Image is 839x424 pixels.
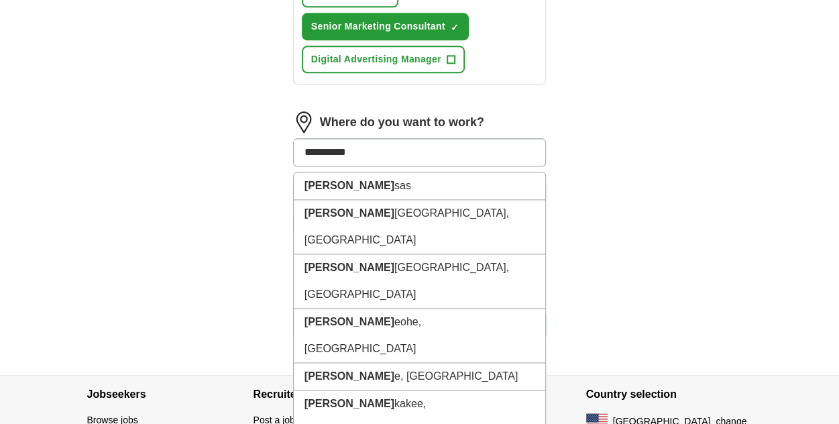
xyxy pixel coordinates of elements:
[304,180,394,191] strong: [PERSON_NAME]
[294,309,546,363] li: eohe, [GEOGRAPHIC_DATA]
[304,398,394,409] strong: [PERSON_NAME]
[294,254,546,309] li: [GEOGRAPHIC_DATA], [GEOGRAPHIC_DATA]
[302,46,465,73] button: Digital Advertising Manager
[304,262,394,273] strong: [PERSON_NAME]
[302,13,469,40] button: Senior Marketing Consultant✓
[294,363,546,390] li: e, [GEOGRAPHIC_DATA]
[304,316,394,327] strong: [PERSON_NAME]
[311,52,441,66] span: Digital Advertising Manager
[311,19,445,34] span: Senior Marketing Consultant
[294,200,546,254] li: [GEOGRAPHIC_DATA], [GEOGRAPHIC_DATA]
[304,207,394,219] strong: [PERSON_NAME]
[320,113,484,131] label: Where do you want to work?
[294,172,546,200] li: sas
[586,376,752,413] h4: Country selection
[293,111,315,133] img: location.png
[304,370,394,382] strong: [PERSON_NAME]
[451,22,459,33] span: ✓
